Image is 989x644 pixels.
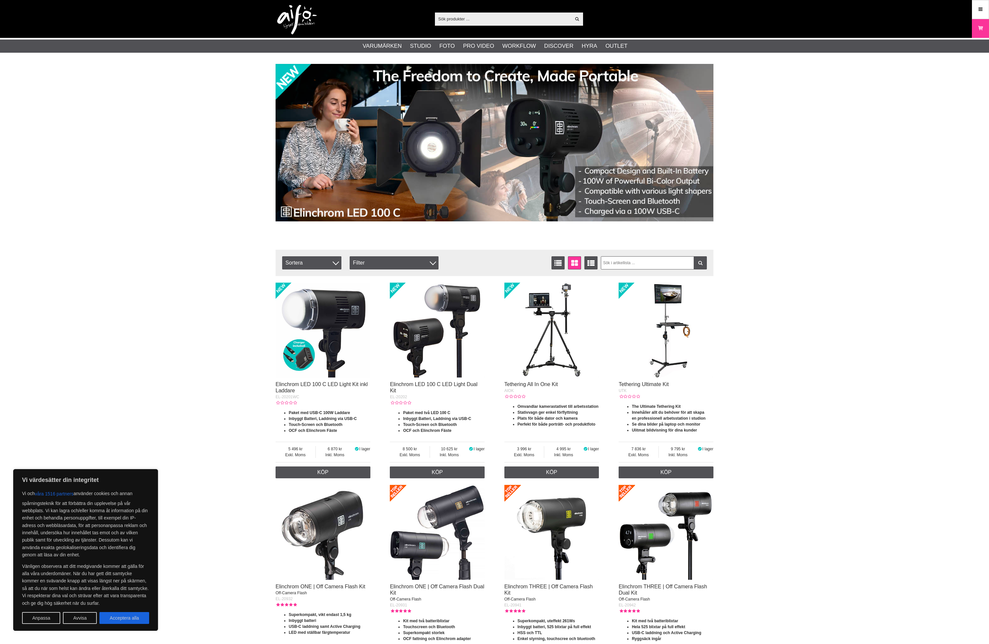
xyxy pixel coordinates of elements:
[276,466,370,478] a: Köp
[619,394,640,400] div: Kundbetyg: 0
[403,625,455,629] strong: Touchscreen och Bluetooth
[276,591,307,595] span: Off-Camera Flash
[504,388,514,393] span: AIOK
[403,630,444,635] strong: Superkompakt storlek
[430,452,468,458] span: Inkl. Moms
[619,603,636,607] span: EL-20942
[619,381,669,387] a: Tethering Ultimate Kit
[504,466,599,478] a: Köp
[659,446,697,452] span: 9 795
[619,597,650,602] span: Off-Camera Flash
[619,466,713,478] a: Köp
[518,410,578,415] strong: Stativvagn ger enkel förflyttning
[619,446,658,452] span: 7 836
[601,256,707,269] input: Sök i artikellista ...
[316,446,354,452] span: 6 870
[390,381,477,393] a: Elinchrom LED 100 C LED Light Dual Kit
[403,422,457,427] strong: Touch-Screen och Bluetooth
[504,283,599,378] img: Tethering All In One Kit
[276,584,365,589] a: Elinchrom ONE | Off Camera Flash Kit
[390,603,407,607] span: EL-20931
[276,283,370,378] img: Elinchrom LED 100 C LED Light Kit inkl Laddare
[632,428,697,433] strong: Ulitmat bildvisning för dina kunder
[430,446,468,452] span: 10 625
[518,404,599,409] strong: Omvandlar kamerastativet till arbetsstation
[463,42,494,50] a: Pro Video
[632,404,681,409] strong: The Ultimate Tethering Kit
[619,584,707,596] a: Elinchrom THREE | Off Camera Flash Dual Kit
[504,381,558,387] a: Tethering All In One Kit
[435,14,571,24] input: Sök produkter ...
[363,42,402,50] a: Varumärken
[504,603,521,607] span: EL-20941
[551,256,565,269] a: Listvisning
[22,476,149,484] p: Vi värdesätter din integritet
[22,563,149,607] p: Vänligen observera att ditt medgivande kommer att gälla för alla våra underdomäner. När du har ge...
[289,416,357,421] strong: Inbyggt Batteri, Laddning via USB-C
[403,410,450,415] strong: Paket med två LED 100 C
[518,630,542,635] strong: HSS och TTL
[350,256,439,269] div: Filter
[632,619,678,623] strong: Kit med två batteriblixtar
[403,636,471,641] strong: OCF fattning och Elinchrom adapter
[22,488,149,559] p: Vi och använder cookies och annan spårningsteknik för att förbättra din upplevelse på vår webbpla...
[619,608,640,614] div: Kundbetyg: 5.00
[276,446,315,452] span: 5 496
[568,256,581,269] a: Fönstervisning
[504,608,525,614] div: Kundbetyg: 5.00
[518,416,578,421] strong: Plats för både dator och kamera
[289,618,316,623] strong: Inbyggt batteri
[390,485,485,580] img: Elinchrom ONE | Off Camera Flash Dual Kit
[277,5,317,35] img: logo.png
[504,584,593,596] a: Elinchrom THREE | Off Camera Flash Kit
[632,410,704,415] strong: Innehåller allt du behöver för att skapa
[632,630,701,635] strong: USB-C laddning och Active Charging
[390,608,411,614] div: Kundbetyg: 5.00
[702,447,713,451] span: I lager
[99,612,149,624] button: Acceptera alla
[518,625,591,629] strong: Inbyggt batteri, 525 blixtar på full effekt
[410,42,431,50] a: Studio
[605,42,628,50] a: Outlet
[276,400,297,406] div: Kundbetyg: 0
[518,422,596,427] strong: Perfekt för både porträtt- och produktfoto
[468,447,474,451] i: I lager
[276,395,299,399] span: EL-20201WC
[504,597,536,602] span: Off-Camera Flash
[588,447,599,451] span: I lager
[632,625,685,629] strong: Hela 525 blixtar på full effekt
[544,452,583,458] span: Inkl. Moms
[282,256,341,269] span: Sortera
[390,400,411,406] div: Kundbetyg: 0
[276,602,297,608] div: Kundbetyg: 5.00
[289,428,337,433] strong: OCF och Elinchrom Fäste
[619,283,713,378] img: Tethering Ultimate Kit
[63,612,97,624] button: Avvisa
[504,452,544,458] span: Exkl. Moms
[390,466,485,478] a: Köp
[504,446,544,452] span: 3 996
[583,447,588,451] i: I lager
[289,422,342,427] strong: Touch-Screen och Bluetooth
[22,612,60,624] button: Anpassa
[504,394,525,400] div: Kundbetyg: 0
[544,42,574,50] a: Discover
[276,381,368,393] a: Elinchrom LED 100 C LED Light Kit inkl Laddare
[35,488,74,500] button: våra 1516 partners
[619,452,658,458] span: Exkl. Moms
[390,395,407,399] span: EL-20202
[276,452,315,458] span: Exkl. Moms
[316,452,354,458] span: Inkl. Moms
[359,447,370,451] span: I lager
[289,612,351,617] strong: Superkompakt, vikt endast 1,5 kg
[584,256,598,269] a: Utökad listvisning
[390,597,421,602] span: Off-Camera Flash
[582,42,597,50] a: Hyra
[276,64,713,221] img: Annons:002 banner-elin-led100c11390x.jpg
[403,416,471,421] strong: Inbyggt Batteri, Laddning via USB-C
[439,42,455,50] a: Foto
[289,630,350,635] strong: LED med ställbar färgtemperatur
[403,428,451,433] strong: OCF och Elinchrom Fäste
[632,416,706,421] strong: en professionell arbetsstation i studion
